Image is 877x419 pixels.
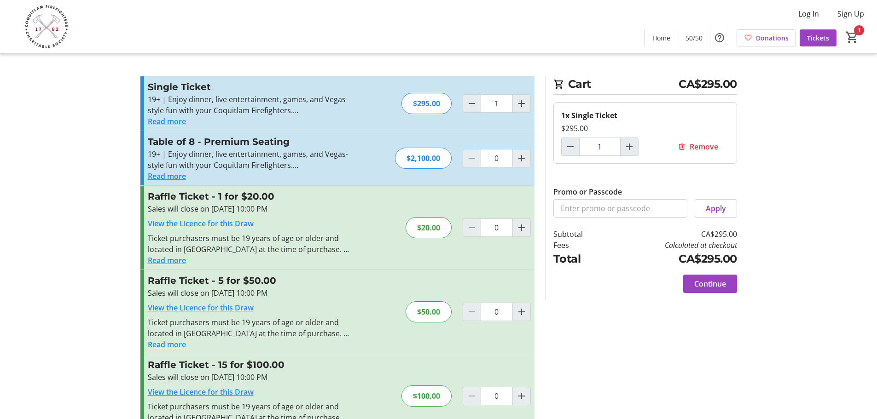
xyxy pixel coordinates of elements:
button: Increment by one [513,303,530,321]
button: Increment by one [513,95,530,112]
td: Subtotal [553,229,607,240]
span: Log In [798,8,819,19]
h3: Raffle Ticket - 15 for $100.00 [148,358,349,372]
input: Table of 8 - Premium Seating Quantity [481,149,513,167]
button: Sign Up [830,6,871,21]
div: Sales will close on [DATE] 10:00 PM [148,287,349,298]
a: Donations [737,29,796,46]
div: Sales will close on [DATE] 10:00 PM [148,372,349,383]
a: View the Licence for this Draw [148,218,254,229]
span: Apply [706,203,726,214]
div: Ticket purchasers must be 19 years of age or older and located in [GEOGRAPHIC_DATA] at the time o... [148,317,349,339]
button: Read more [148,339,186,350]
button: Increment by one [513,219,530,236]
input: Enter promo or passcode [553,199,687,218]
input: Single Ticket Quantity [481,94,513,113]
div: $2,100.00 [395,148,452,169]
button: Cart [844,29,860,46]
div: 1x Single Ticket [561,110,729,121]
label: Promo or Passcode [553,186,622,197]
img: Coquitlam Firefighters Charitable Society's Logo [6,4,87,50]
button: Read more [148,255,186,266]
p: 19+ | Enjoy dinner, live entertainment, games, and Vegas-style fun with your Coquitlam Firefighters. [148,94,349,116]
h3: Single Ticket [148,80,349,94]
span: CA$295.00 [679,76,737,92]
button: Continue [683,275,737,293]
a: View the Licence for this Draw [148,387,254,397]
button: Read more [148,116,186,127]
td: CA$295.00 [606,251,737,267]
td: Calculated at checkout [606,240,737,251]
span: Tickets [807,33,829,43]
span: Home [652,33,670,43]
input: Raffle Ticket Quantity [481,303,513,321]
div: $295.00 [561,123,729,134]
button: Help [710,29,729,47]
a: 50/50 [678,29,710,46]
button: Decrement by one [562,138,579,155]
span: Continue [694,278,726,289]
div: $50.00 [406,301,452,322]
span: Donations [756,33,789,43]
div: $295.00 [401,93,452,114]
button: Increment by one [621,138,638,155]
button: Log In [791,6,826,21]
span: Remove [690,141,718,152]
td: Total [553,251,607,267]
input: Raffle Ticket Quantity [481,387,513,405]
button: Apply [695,199,737,218]
td: CA$295.00 [606,229,737,240]
div: $20.00 [406,217,452,238]
span: Sign Up [837,8,864,19]
a: Tickets [800,29,836,46]
td: Fees [553,240,607,251]
div: Sales will close on [DATE] 10:00 PM [148,203,349,214]
input: Single Ticket Quantity [579,138,621,156]
button: Increment by one [513,149,530,167]
button: Increment by one [513,387,530,405]
div: Ticket purchasers must be 19 years of age or older and located in [GEOGRAPHIC_DATA] at the time o... [148,233,349,255]
button: Remove [667,138,729,156]
h3: Raffle Ticket - 1 for $20.00 [148,189,349,203]
h2: Cart [553,76,737,95]
button: Decrement by one [463,95,481,112]
button: Read more [148,171,186,182]
p: 19+ | Enjoy dinner, live entertainment, games, and Vegas-style fun with your Coquitlam Firefighters. [148,149,349,171]
a: Home [645,29,678,46]
h3: Raffle Ticket - 5 for $50.00 [148,274,349,287]
input: Raffle Ticket Quantity [481,218,513,237]
a: View the Licence for this Draw [148,303,254,313]
h3: Table of 8 - Premium Seating [148,135,349,149]
div: $100.00 [401,385,452,407]
span: 50/50 [685,33,703,43]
